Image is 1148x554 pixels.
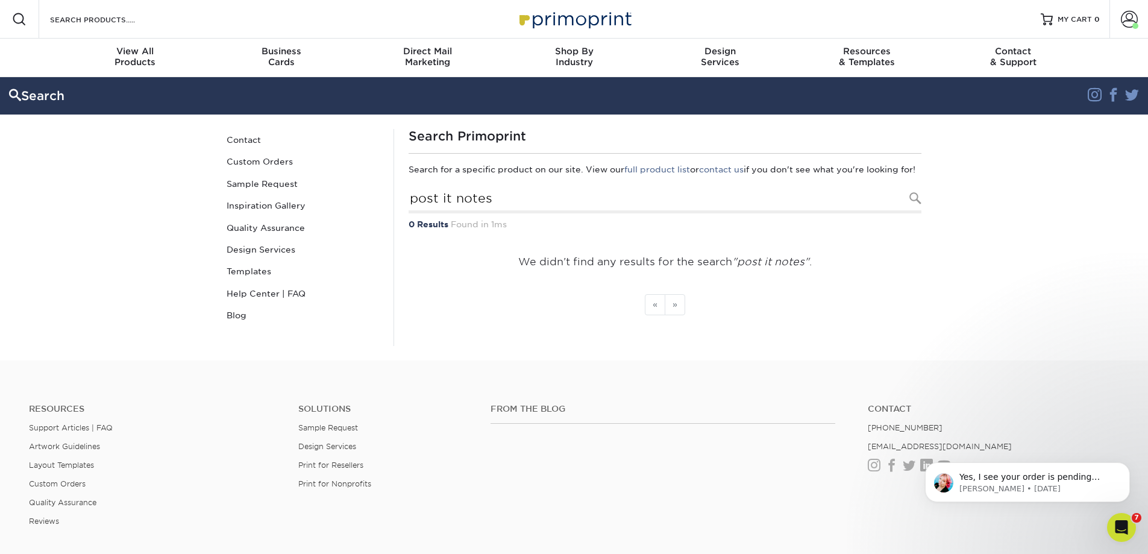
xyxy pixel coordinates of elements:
iframe: Intercom notifications message [907,437,1148,521]
a: Design Services [222,239,384,260]
h4: From the Blog [491,404,835,414]
span: Design [647,46,794,57]
a: Templates [222,260,384,282]
a: Blog [222,304,384,326]
a: Inspiration Gallery [222,195,384,216]
span: 7 [1132,513,1141,523]
h1: Search Primoprint [409,129,921,143]
p: Search for a specific product on our site. View our or if you don't see what you're looking for! [409,163,921,175]
p: We didn't find any results for the search . [409,254,921,270]
span: Direct Mail [354,46,501,57]
iframe: Intercom live chat [1107,513,1136,542]
a: Help Center | FAQ [222,283,384,304]
a: Print for Nonprofits [298,479,371,488]
a: Support Articles | FAQ [29,423,113,432]
span: Found in 1ms [451,219,507,229]
span: Resources [794,46,940,57]
a: Custom Orders [29,479,86,488]
a: DesignServices [647,39,794,77]
a: View AllProducts [62,39,209,77]
a: Resources& Templates [794,39,940,77]
em: "post it notes" [732,256,809,268]
div: Products [62,46,209,68]
a: Print for Resellers [298,461,363,470]
div: & Templates [794,46,940,68]
img: Primoprint [514,6,635,32]
a: contact us [699,165,744,174]
a: Shop ByIndustry [501,39,647,77]
div: & Support [940,46,1087,68]
span: 0 [1094,15,1100,24]
div: Industry [501,46,647,68]
input: SEARCH PRODUCTS..... [49,12,166,27]
a: Sample Request [298,423,358,432]
a: Custom Orders [222,151,384,172]
a: [EMAIL_ADDRESS][DOMAIN_NAME] [868,442,1012,451]
a: Quality Assurance [29,498,96,507]
input: Search Products... [409,186,921,213]
h4: Resources [29,404,280,414]
a: Contact [868,404,1119,414]
span: Shop By [501,46,647,57]
a: [PHONE_NUMBER] [868,423,943,432]
span: MY CART [1058,14,1092,25]
div: Services [647,46,794,68]
a: Contact& Support [940,39,1087,77]
div: Marketing [354,46,501,68]
a: BusinessCards [208,39,354,77]
a: Layout Templates [29,461,94,470]
a: Contact [222,129,384,151]
a: Direct MailMarketing [354,39,501,77]
a: Sample Request [222,173,384,195]
a: Quality Assurance [222,217,384,239]
a: Design Services [298,442,356,451]
span: Business [208,46,354,57]
span: View All [62,46,209,57]
div: Cards [208,46,354,68]
strong: 0 Results [409,219,448,229]
a: full product list [624,165,690,174]
span: Contact [940,46,1087,57]
h4: Solutions [298,404,472,414]
a: Artwork Guidelines [29,442,100,451]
